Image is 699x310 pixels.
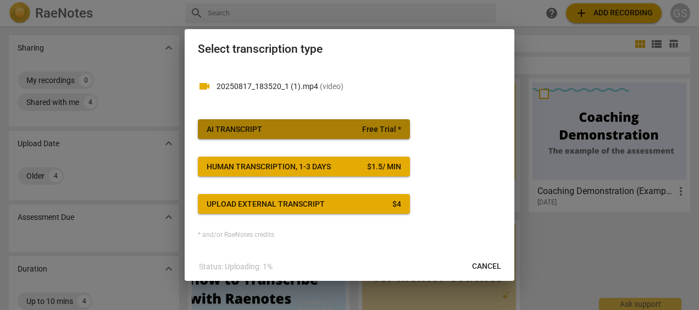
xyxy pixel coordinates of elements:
[198,42,501,56] h2: Select transcription type
[217,81,501,92] p: 20250817_183520_1 (1).mp4(video)
[392,199,401,210] div: $ 4
[362,124,401,135] span: Free Trial *
[198,80,211,93] span: videocam
[207,199,325,210] div: Upload external transcript
[472,261,501,272] span: Cancel
[320,82,343,91] span: ( video )
[199,261,273,273] p: Status: Uploading: 1%
[367,162,401,173] div: $ 1.5 / min
[207,124,262,135] div: AI Transcript
[207,162,331,173] div: Human transcription, 1-3 days
[198,231,501,239] div: * and/or RaeNotes credits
